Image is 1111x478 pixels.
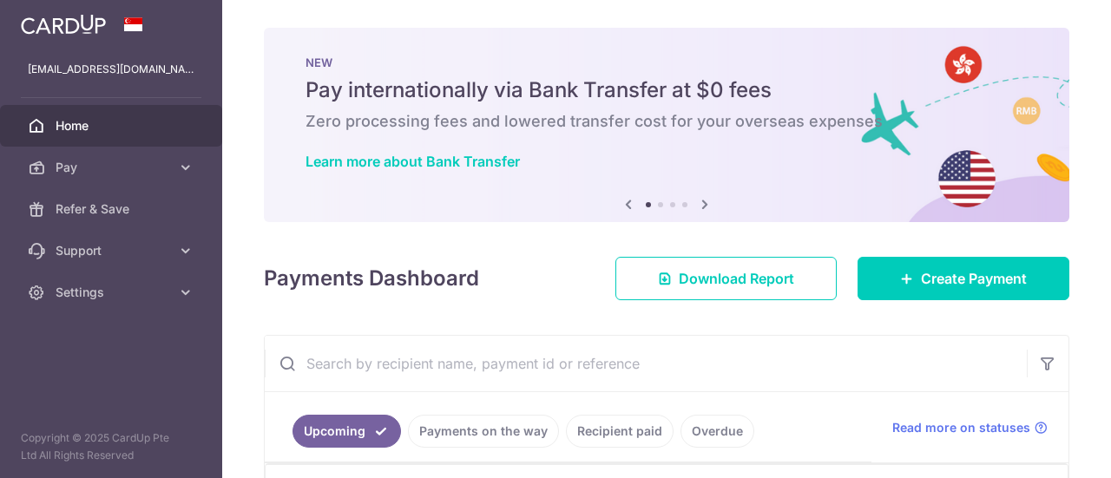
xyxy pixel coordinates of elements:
[264,28,1069,222] img: Bank transfer banner
[56,284,170,301] span: Settings
[56,117,170,134] span: Home
[306,56,1028,69] p: NEW
[56,159,170,176] span: Pay
[566,415,674,448] a: Recipient paid
[921,268,1027,289] span: Create Payment
[56,200,170,218] span: Refer & Save
[28,61,194,78] p: [EMAIL_ADDRESS][DOMAIN_NAME]
[680,415,754,448] a: Overdue
[679,268,794,289] span: Download Report
[892,419,1048,436] a: Read more on statuses
[265,336,1027,391] input: Search by recipient name, payment id or reference
[858,257,1069,300] a: Create Payment
[21,14,106,35] img: CardUp
[306,153,520,170] a: Learn more about Bank Transfer
[264,263,479,294] h4: Payments Dashboard
[408,415,559,448] a: Payments on the way
[892,419,1030,436] span: Read more on statuses
[56,242,170,259] span: Support
[615,257,837,300] a: Download Report
[306,76,1028,104] h5: Pay internationally via Bank Transfer at $0 fees
[306,111,1028,132] h6: Zero processing fees and lowered transfer cost for your overseas expenses
[293,415,401,448] a: Upcoming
